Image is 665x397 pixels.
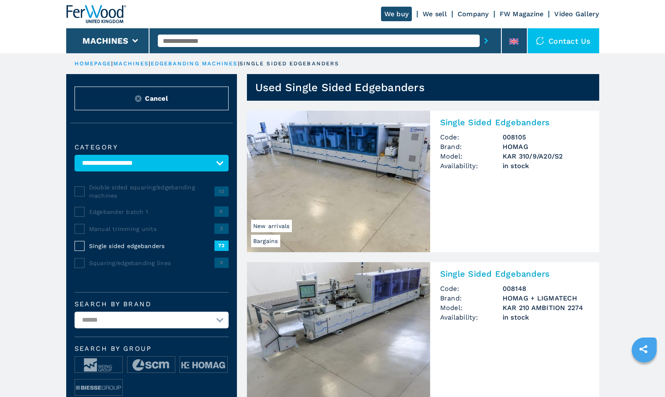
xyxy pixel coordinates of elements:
span: Single sided edgebanders [89,242,214,250]
span: Brand: [440,293,503,303]
span: Availability: [440,313,503,322]
img: Ferwood [66,5,126,23]
span: Availability: [440,161,503,171]
h3: 008148 [503,284,589,293]
h3: 008105 [503,132,589,142]
label: Search by brand [75,301,229,308]
a: HOMEPAGE [75,60,112,67]
span: 2 [214,223,229,233]
a: We buy [381,7,412,21]
span: Cancel [145,94,168,103]
h2: Single Sided Edgebanders [440,269,589,279]
span: 8 [214,206,229,216]
span: Model: [440,303,503,313]
img: image [180,357,227,373]
h3: KAR 310/9/A20/S2 [503,151,589,161]
img: Contact us [536,37,544,45]
a: Single Sided Edgebanders HOMAG KAR 310/9/A20/S2BargainsNew arrivalsSingle Sided EdgebandersCode:0... [247,111,599,252]
span: Edgebander batch 1 [89,208,214,216]
h3: HOMAG [503,142,589,151]
button: submit-button [480,31,493,50]
span: Squaring/edgebanding lines [89,259,214,267]
span: New arrivals [251,220,292,232]
button: ResetCancel [75,87,229,110]
a: FW Magazine [500,10,544,18]
img: image [75,380,122,396]
span: | [149,60,150,67]
a: Video Gallery [554,10,599,18]
h3: KAR 210 AMBITION 2274 [503,303,589,313]
p: single sided edgebanders [239,60,339,67]
span: 9 [214,258,229,268]
a: We sell [423,10,447,18]
span: 12 [214,186,229,196]
label: Category [75,144,229,151]
button: Machines [82,36,128,46]
span: in stock [503,313,589,322]
span: Bargains [251,235,280,247]
img: Reset [135,95,142,102]
span: Search by group [75,345,229,352]
img: Single Sided Edgebanders HOMAG KAR 310/9/A20/S2 [247,111,430,252]
a: sharethis [633,339,654,360]
span: | [111,60,113,67]
h1: Used Single Sided Edgebanders [255,81,425,94]
span: Double sided squaring/edgebanding machines [89,183,214,200]
img: image [75,357,122,373]
span: Code: [440,284,503,293]
span: in stock [503,161,589,171]
a: Company [458,10,489,18]
span: | [238,60,239,67]
a: edgebanding machines [151,60,238,67]
a: machines [113,60,149,67]
h3: HOMAG + LIGMATECH [503,293,589,303]
span: Manual trimming units [89,225,214,233]
span: Code: [440,132,503,142]
img: image [127,357,175,373]
span: Model: [440,151,503,161]
span: 72 [214,241,229,251]
div: Contact us [528,28,599,53]
span: Brand: [440,142,503,151]
h2: Single Sided Edgebanders [440,117,589,127]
